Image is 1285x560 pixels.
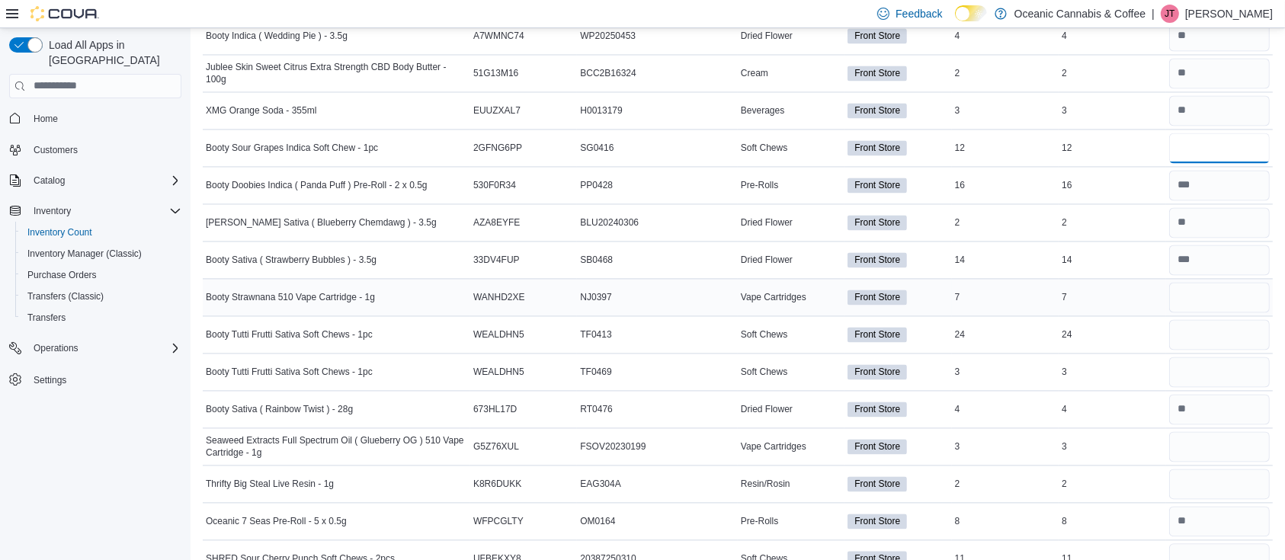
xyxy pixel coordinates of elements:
span: Pre-Rolls [741,515,778,527]
div: 24 [952,325,1059,344]
span: EUUZXAL7 [473,104,521,117]
span: Front Store [854,29,900,43]
span: Customers [34,144,78,156]
span: Resin/Rosin [741,478,790,490]
span: Operations [34,342,79,354]
span: Front Store [848,476,907,491]
div: 3 [952,437,1059,456]
button: Catalog [3,170,187,191]
button: Operations [27,339,85,357]
span: Home [27,109,181,128]
a: Inventory Count [21,223,98,242]
span: Cream [741,67,768,79]
span: 673HL17D [473,403,517,415]
span: Customers [27,140,181,159]
span: AZA8EYFE [473,216,520,229]
span: Front Store [854,104,900,117]
div: 14 [952,251,1059,269]
span: Vape Cartridges [741,440,806,453]
span: Catalog [27,171,181,190]
span: Inventory Manager (Classic) [21,245,181,263]
span: Feedback [896,6,942,21]
div: 4 [1059,27,1165,45]
div: 4 [1059,400,1165,418]
button: Settings [3,368,187,390]
span: Booty Sativa ( Rainbow Twist ) - 28g [206,403,353,415]
button: Purchase Orders [15,264,187,286]
span: Dark Mode [955,21,956,22]
span: Transfers (Classic) [27,290,104,302]
button: Operations [3,338,187,359]
span: WEALDHN5 [473,366,524,378]
span: Booty Strawnana 510 Vape Cartridge - 1g [206,291,375,303]
span: Front Store [848,215,907,230]
span: XMG Orange Soda - 355ml [206,104,316,117]
div: 8 [1059,512,1165,530]
span: Load All Apps in [GEOGRAPHIC_DATA] [43,37,181,68]
div: 2 [1059,64,1165,82]
span: Settings [27,370,181,389]
span: 2GFNG6PP [473,142,522,154]
span: Front Store [848,103,907,118]
span: Front Store [848,327,907,342]
span: Inventory [34,205,71,217]
span: [PERSON_NAME] Sativa ( Blueberry Chemdawg ) - 3.5g [206,216,437,229]
div: 14 [1059,251,1165,269]
span: K8R6DUKK [473,478,521,490]
span: Soft Chews [741,366,787,378]
span: Front Store [848,439,907,454]
button: Inventory [3,200,187,222]
span: Front Store [854,328,900,341]
div: 12 [952,139,1059,157]
div: 16 [952,176,1059,194]
span: Front Store [854,178,900,192]
span: Transfers [21,309,181,327]
span: Booty Sativa ( Strawberry Bubbles ) - 3.5g [206,254,377,266]
span: Front Store [848,66,907,81]
div: 2 [1059,213,1165,232]
div: FSOV20230199 [577,437,738,456]
button: Transfers (Classic) [15,286,187,307]
p: | [1152,5,1155,23]
span: Front Store [848,364,907,379]
span: Front Store [848,514,907,529]
span: 530F0R34 [473,179,516,191]
span: Front Store [854,290,900,304]
span: Inventory Count [21,223,181,242]
div: WP20250453 [577,27,738,45]
p: [PERSON_NAME] [1185,5,1273,23]
div: 2 [952,64,1059,82]
div: TF0469 [577,363,738,381]
span: A7WMNC74 [473,30,524,42]
div: 3 [1059,363,1165,381]
span: Booty Indica ( Wedding Pie ) - 3.5g [206,30,348,42]
div: 3 [1059,437,1165,456]
span: Jublee Skin Sweet Citrus Extra Strength CBD Body Butter - 100g [206,61,467,85]
div: 7 [1059,288,1165,306]
p: Oceanic Cannabis & Coffee [1014,5,1146,23]
span: 33DV4FUP [473,254,520,266]
span: Purchase Orders [27,269,97,281]
span: Front Store [854,402,900,416]
div: 3 [952,101,1059,120]
span: JT [1165,5,1174,23]
div: RT0476 [577,400,738,418]
div: 4 [952,27,1059,45]
span: Purchase Orders [21,266,181,284]
button: Home [3,107,187,130]
span: Vape Cartridges [741,291,806,303]
span: Front Store [854,253,900,267]
div: 3 [952,363,1059,381]
div: BLU20240306 [577,213,738,232]
button: Catalog [27,171,71,190]
div: TF0413 [577,325,738,344]
span: Dried Flower [741,403,793,415]
input: Dark Mode [955,5,987,21]
button: Inventory Count [15,222,187,243]
span: Seaweed Extracts Full Spectrum Oil ( Glueberry OG ) 510 Vape Cartridge - 1g [206,434,467,459]
div: 7 [952,288,1059,306]
a: Transfers (Classic) [21,287,110,306]
span: Booty Tutti Frutti Sativa Soft Chews - 1pc [206,328,373,341]
span: Home [34,113,58,125]
span: Dried Flower [741,30,793,42]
